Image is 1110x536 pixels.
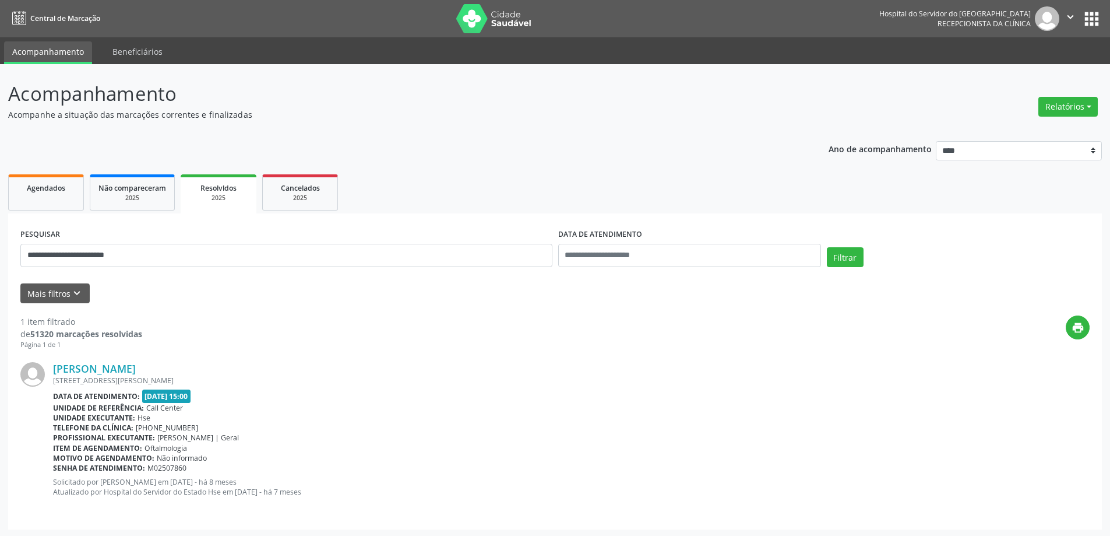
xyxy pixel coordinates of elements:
[30,13,100,23] span: Central de Marcação
[1038,97,1098,117] button: Relatórios
[20,283,90,304] button: Mais filtroskeyboard_arrow_down
[136,423,198,433] span: [PHONE_NUMBER]
[879,9,1031,19] div: Hospital do Servidor do [GEOGRAPHIC_DATA]
[189,194,248,202] div: 2025
[20,328,142,340] div: de
[53,453,154,463] b: Motivo de agendamento:
[1066,316,1090,339] button: print
[53,413,135,423] b: Unidade executante:
[147,463,186,473] span: M02507860
[53,443,142,453] b: Item de agendamento:
[558,226,642,244] label: DATA DE ATENDIMENTO
[20,316,142,328] div: 1 item filtrado
[145,443,187,453] span: Oftalmologia
[53,362,136,375] a: [PERSON_NAME]
[53,403,144,413] b: Unidade de referência:
[53,463,145,473] b: Senha de atendimento:
[200,183,237,193] span: Resolvidos
[53,376,1090,386] div: [STREET_ADDRESS][PERSON_NAME]
[1081,9,1102,29] button: apps
[53,433,155,443] b: Profissional executante:
[146,403,183,413] span: Call Center
[98,194,166,202] div: 2025
[8,108,774,121] p: Acompanhe a situação das marcações correntes e finalizadas
[20,340,142,350] div: Página 1 de 1
[53,477,1090,497] p: Solicitado por [PERSON_NAME] em [DATE] - há 8 meses Atualizado por Hospital do Servidor do Estado...
[271,194,329,202] div: 2025
[138,413,150,423] span: Hse
[1072,321,1084,334] i: print
[1059,6,1081,31] button: 
[98,183,166,193] span: Não compareceram
[30,328,142,339] strong: 51320 marcações resolvidas
[27,183,65,193] span: Agendados
[829,141,932,156] p: Ano de acompanhamento
[938,19,1031,29] span: Recepcionista da clínica
[1035,6,1059,31] img: img
[104,41,171,62] a: Beneficiários
[71,287,83,300] i: keyboard_arrow_down
[281,183,320,193] span: Cancelados
[157,453,207,463] span: Não informado
[4,41,92,64] a: Acompanhamento
[157,433,239,443] span: [PERSON_NAME] | Geral
[8,9,100,28] a: Central de Marcação
[53,423,133,433] b: Telefone da clínica:
[53,391,140,401] b: Data de atendimento:
[20,226,60,244] label: PESQUISAR
[1064,10,1077,23] i: 
[827,247,864,267] button: Filtrar
[142,390,191,403] span: [DATE] 15:00
[20,362,45,387] img: img
[8,79,774,108] p: Acompanhamento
